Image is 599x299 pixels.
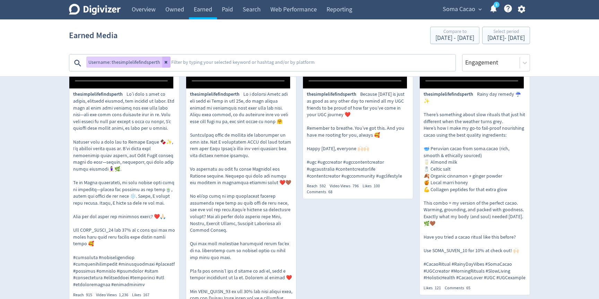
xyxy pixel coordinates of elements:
[96,292,132,298] div: Video Views
[307,91,409,179] p: Because [DATE] is just as good as any other day to remind all my UGC friends to be proud of how f...
[443,4,475,15] span: Soma Cacao
[330,183,363,189] div: Video Views
[143,292,149,298] span: 167
[445,285,474,291] div: Comments
[477,6,483,12] span: expand_more
[303,7,413,195] a: thesimplelifefindsperth1:43 PM [DATE] AESTthesimplelifefindsperthBecause [DATE] is just as good a...
[88,60,160,65] span: Username: thesimplelifefindsperth
[466,285,470,291] span: 65
[73,292,96,298] div: Reach
[190,91,243,98] span: thesimplelifefindsperth
[435,29,474,35] div: Compare to
[73,91,175,288] p: Lo’i dolo s amet co adipis, elitsedd eiusmod, tem incidid ut labor. Etd magn al enim admi veniamq...
[424,91,526,281] p: Rainy day remedy ☔️✨ There’s something about slow rituals that just hit different when the weathe...
[119,292,128,298] span: 1,236
[353,183,359,189] span: 796
[440,4,484,15] button: Soma Cacao
[496,2,497,7] text: 5
[307,189,336,195] div: Comments
[424,91,477,98] span: thesimplelifefindsperth
[69,24,118,46] h1: Earned Media
[307,183,330,189] div: Reach
[374,183,380,189] span: 100
[363,183,384,189] div: Likes
[494,2,500,8] a: 5
[487,35,525,41] div: [DATE] - [DATE]
[86,292,92,298] span: 915
[420,7,530,291] a: thesimplelifefindsperth1:51 PM [DATE] AESTthesimplelifefindsperthRainy day remedy ☔️✨ There’s som...
[435,35,474,41] div: [DATE] - [DATE]
[328,189,332,195] span: 68
[307,91,360,98] span: thesimplelifefindsperth
[430,27,479,44] button: Compare to[DATE] - [DATE]
[320,183,326,189] span: 592
[424,285,445,291] div: Likes
[73,91,127,98] span: thesimplelifefindsperth
[487,29,525,35] div: Select period
[435,285,441,291] span: 121
[132,292,153,298] div: Likes
[482,27,530,44] button: Select period[DATE]- [DATE]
